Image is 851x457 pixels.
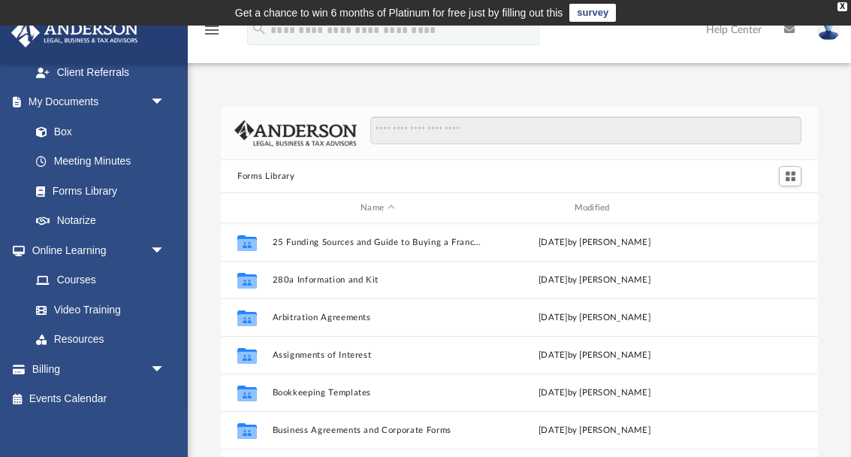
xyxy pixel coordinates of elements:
a: Client Referrals [21,57,180,87]
div: [DATE] by [PERSON_NAME] [490,274,700,287]
a: survey [569,4,616,22]
div: [DATE] by [PERSON_NAME] [490,386,700,400]
div: Name [272,201,483,215]
img: Anderson Advisors Platinum Portal [7,18,143,47]
button: 25 Funding Sources and Guide to Buying a Franchise [273,238,483,247]
button: Switch to Grid View [779,166,801,187]
a: menu [203,29,221,39]
img: User Pic [817,19,840,41]
div: Get a chance to win 6 months of Platinum for free just by filling out this [235,4,563,22]
a: My Documentsarrow_drop_down [11,87,180,117]
button: Business Agreements and Corporate Forms [273,425,483,435]
button: Forms Library [237,170,294,183]
a: Meeting Minutes [21,147,180,177]
span: arrow_drop_down [150,87,180,118]
button: Assignments of Interest [273,350,483,360]
a: Resources [21,325,180,355]
i: search [251,20,267,37]
a: Billingarrow_drop_down [11,354,188,384]
a: Video Training [21,295,173,325]
div: [DATE] by [PERSON_NAME] [490,424,700,437]
button: 280a Information and Kit [273,275,483,285]
div: id [228,201,265,215]
div: [DATE] by [PERSON_NAME] [490,311,700,325]
a: Forms Library [21,176,173,206]
button: Arbitration Agreements [273,313,483,322]
div: [DATE] by [PERSON_NAME] [490,236,700,250]
a: Online Learningarrow_drop_down [11,235,180,265]
input: Search files and folders [370,117,801,145]
div: close [837,2,847,11]
button: Bookkeeping Templates [273,388,483,398]
a: Box [21,117,173,147]
div: id [706,201,811,215]
a: Events Calendar [11,384,188,414]
a: Courses [21,265,180,295]
a: Notarize [21,206,180,236]
i: menu [203,21,221,39]
span: arrow_drop_down [150,235,180,266]
div: [DATE] by [PERSON_NAME] [490,349,700,362]
span: arrow_drop_down [150,354,180,385]
div: Modified [489,201,700,215]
